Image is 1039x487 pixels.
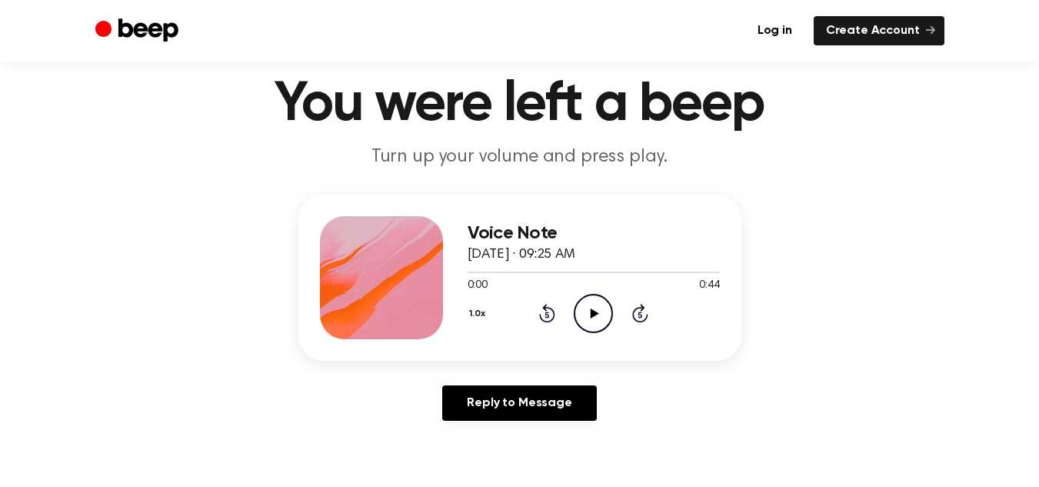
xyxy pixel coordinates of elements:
[225,145,815,170] p: Turn up your volume and press play.
[468,248,575,262] span: [DATE] · 09:25 AM
[699,278,719,294] span: 0:44
[442,385,596,421] a: Reply to Message
[468,278,488,294] span: 0:00
[95,16,182,46] a: Beep
[745,16,804,45] a: Log in
[814,16,944,45] a: Create Account
[126,77,914,132] h1: You were left a beep
[468,301,491,327] button: 1.0x
[468,223,720,244] h3: Voice Note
